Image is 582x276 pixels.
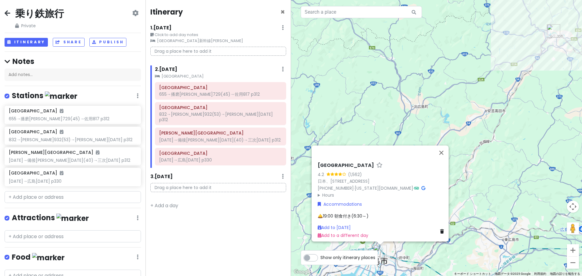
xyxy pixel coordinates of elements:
[373,245,387,258] div: 広島ワシントンホテル
[440,228,446,235] a: Delete place
[60,130,63,134] i: Added to itinerary
[318,192,446,198] summary: Hours
[60,109,63,113] i: Added to itinerary
[159,157,282,163] div: [DATE]→広島[DATE] p330
[567,257,579,269] button: ズームアウト
[150,47,286,56] p: Drag a place here to add it
[155,66,177,73] h6: 2 . [DATE]
[9,158,136,163] div: [DATE]→備後[PERSON_NAME][DATE](40)→三次[DATE] p312
[318,171,326,178] div: 4.2
[150,174,173,180] h6: 3 . [DATE]
[348,171,362,178] div: (1,562)
[293,268,313,276] img: Google
[495,272,530,275] span: 地図データ ©2025 Google
[9,116,136,121] div: 655→播磨[PERSON_NAME]729(45)→佐用817 p312
[159,85,282,90] h6: 姫路駅
[318,185,354,191] a: [PHONE_NUMBER]
[45,91,77,101] img: marker
[89,38,127,47] button: Publish
[12,213,89,223] h4: Attractions
[301,6,422,18] input: Search a place
[318,224,351,231] a: Add to [DATE]
[5,230,141,242] input: + Add place or address
[414,186,419,190] i: Tripadvisor
[150,183,286,192] p: Drag a place here to add it
[15,7,64,20] h2: 乗り鉄旅行
[159,105,282,110] h6: 佐用駅
[56,214,89,223] img: marker
[32,253,65,262] img: marker
[9,129,63,135] h6: [GEOGRAPHIC_DATA]
[5,191,141,203] input: + Add place or address
[159,111,282,122] div: 832→[PERSON_NAME]932(53)→[PERSON_NAME][DATE] p312
[454,272,491,276] button: キーボード ショートカット
[318,162,446,198] div: · ·
[547,24,560,38] div: 三次駅
[159,137,282,143] div: [DATE]→備後[PERSON_NAME][DATE](40)→三次[DATE] p312
[9,108,63,114] h6: [GEOGRAPHIC_DATA]
[355,185,413,191] a: [US_STATE][DOMAIN_NAME]
[5,38,48,47] button: Itinerary
[318,162,374,169] h6: [GEOGRAPHIC_DATA]
[550,272,580,275] a: 地図の誤りを報告する
[53,38,84,47] button: Share
[318,213,369,219] span: 🛎️19:00 朝食付き(6:30～)
[318,178,370,184] a: 日本、[STREET_ADDRESS]
[280,8,285,16] button: Close
[280,7,285,17] span: Close itinerary
[434,145,449,160] button: 閉じる
[318,201,362,208] a: Accommodations
[150,7,183,17] h4: Itinerary
[150,32,286,38] small: Click to add day notes
[5,68,141,81] div: Add notes...
[293,268,313,276] a: Google マップでこの地域を開きます（新しいウィンドウが開きます）
[9,170,63,176] h6: [GEOGRAPHIC_DATA]
[12,252,65,262] h4: Food
[376,162,383,169] a: Star place
[12,91,77,101] h4: Stations
[9,137,136,142] div: 832→[PERSON_NAME]932(53)→[PERSON_NAME][DATE] p312
[534,272,546,275] a: 利用規約（新しいタブで開きます）
[567,201,579,213] button: 地図のカメラ コントロール
[421,186,425,190] i: Google Maps
[159,130,282,136] h6: 新見駅
[567,244,579,256] button: ズームイン
[318,232,368,238] a: Add to a different day
[15,22,64,29] span: Private
[150,38,286,44] small: [GEOGRAPHIC_DATA]新幹線[PERSON_NAME]
[159,91,282,97] div: 655→播磨[PERSON_NAME]729(45)→佐用817 p312
[60,171,63,175] i: Added to itinerary
[9,178,136,184] div: [DATE]→広島[DATE] p330
[9,150,99,155] h6: [PERSON_NAME][GEOGRAPHIC_DATA]
[320,254,375,261] span: Show only itinerary places
[150,25,172,31] h6: 1 . [DATE]
[155,73,286,79] small: [GEOGRAPHIC_DATA]
[96,150,99,155] i: Added to itinerary
[567,222,579,234] button: 地図上にペグマンをドロップして、ストリートビューを開きます
[150,202,178,209] a: + Add a day
[5,57,141,66] h4: Notes
[159,151,282,156] h6: 三次駅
